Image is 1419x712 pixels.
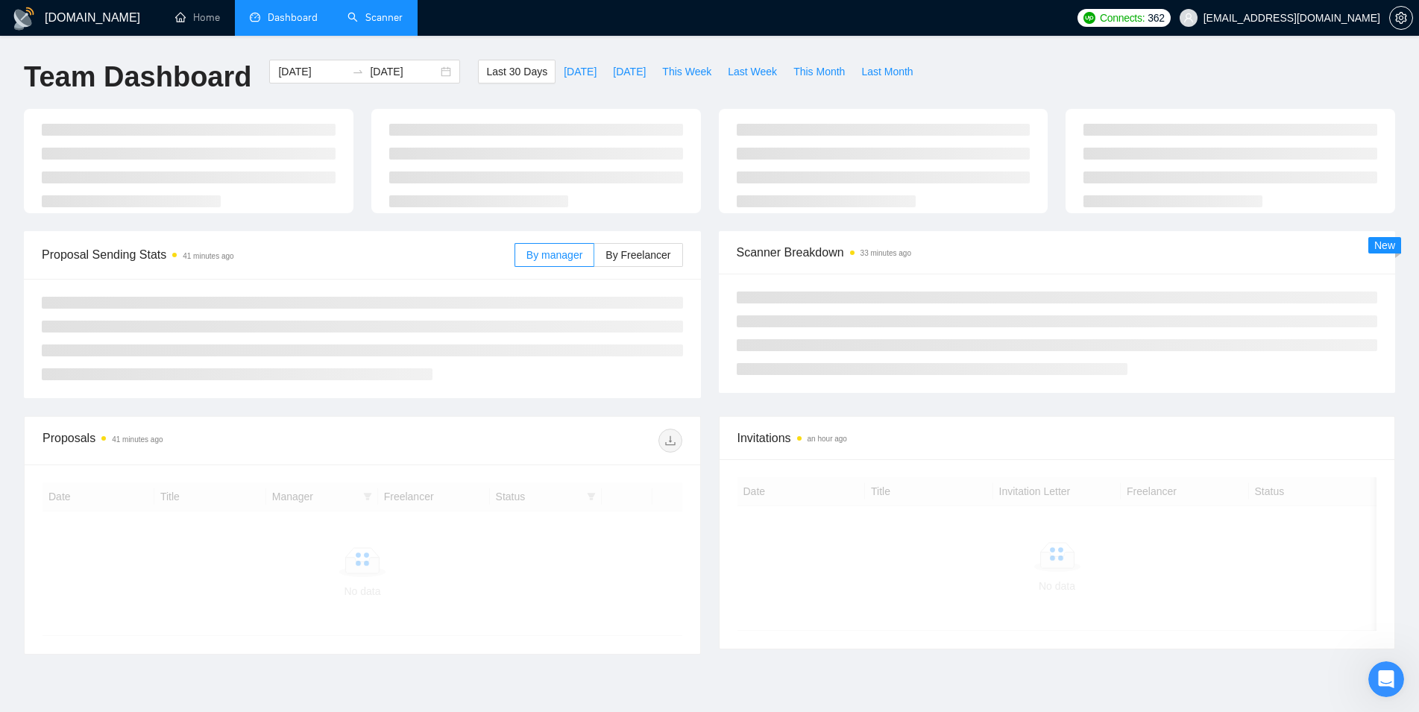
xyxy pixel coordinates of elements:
img: logo [12,7,36,31]
span: Invitations [737,429,1377,447]
input: Start date [278,63,346,80]
button: Last Week [720,60,785,84]
button: Last 30 Days [478,60,556,84]
button: This Month [785,60,853,84]
span: [DATE] [613,63,646,80]
time: an hour ago [808,435,847,443]
span: New [1374,239,1395,251]
span: dashboard [250,12,260,22]
iframe: Intercom live chat [1368,661,1404,697]
span: By Freelancer [605,249,670,261]
span: 362 [1148,10,1164,26]
a: homeHome [175,11,220,24]
span: Proposal Sending Stats [42,245,515,264]
span: Last 30 Days [486,63,547,80]
img: upwork-logo.png [1083,12,1095,24]
span: Scanner Breakdown [737,243,1378,262]
span: This Month [793,63,845,80]
span: [DATE] [564,63,597,80]
button: Last Month [853,60,921,84]
span: to [352,66,364,78]
span: user [1183,13,1194,23]
button: [DATE] [556,60,605,84]
span: swap-right [352,66,364,78]
button: setting [1389,6,1413,30]
span: By manager [526,249,582,261]
button: [DATE] [605,60,654,84]
time: 33 minutes ago [860,249,911,257]
span: Connects: [1100,10,1145,26]
a: setting [1389,12,1413,24]
input: End date [370,63,438,80]
div: Proposals [43,429,362,453]
span: Last Week [728,63,777,80]
span: This Week [662,63,711,80]
span: Last Month [861,63,913,80]
button: This Week [654,60,720,84]
a: searchScanner [347,11,403,24]
time: 41 minutes ago [183,252,233,260]
time: 41 minutes ago [112,435,163,444]
span: Dashboard [268,11,318,24]
h1: Team Dashboard [24,60,251,95]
